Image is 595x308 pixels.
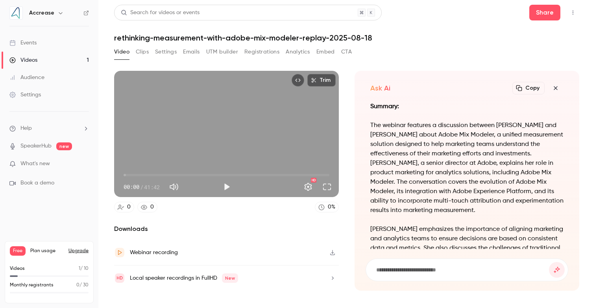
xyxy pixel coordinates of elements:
button: Copy [512,82,545,94]
button: Embed video [292,74,304,87]
button: UTM builder [206,46,238,58]
p: The webinar features a discussion between [PERSON_NAME] and [PERSON_NAME] about Adobe Mix Modeler... [370,121,564,215]
a: SpeakerHub [20,142,52,150]
h2: Ask Ai [370,83,390,93]
p: / 10 [79,265,89,272]
span: Plan usage [30,248,64,254]
span: Book a demo [20,179,54,187]
div: Videos [9,56,37,64]
div: Webinar recording [130,248,178,257]
div: 0 % [328,203,335,211]
h1: rethinking-measurement-with-adobe-mix-modeler-replay-2025-08-18 [114,33,579,42]
button: Upgrade [68,248,89,254]
li: help-dropdown-opener [9,124,89,133]
span: 00:00 [124,183,139,191]
p: Monthly registrants [10,282,54,289]
div: Events [9,39,37,47]
button: Mute [166,179,182,195]
div: Settings [9,91,41,99]
button: Play [219,179,235,195]
p: / 30 [76,282,89,289]
a: 0 [114,202,134,212]
span: What's new [20,160,50,168]
button: Video [114,46,129,58]
span: 0 [76,283,79,288]
button: Full screen [319,179,335,195]
button: Settings [300,179,316,195]
button: Registrations [244,46,279,58]
span: 1 [79,266,80,271]
button: Share [529,5,560,20]
button: Top Bar Actions [567,6,579,19]
div: 0 [150,203,154,211]
div: Audience [9,74,44,81]
span: Help [20,124,32,133]
button: Analytics [286,46,310,58]
div: 00:00 [124,183,160,191]
button: Embed [316,46,335,58]
img: Accrease [10,7,22,19]
button: Trim [307,74,336,87]
h2: Downloads [114,224,339,234]
div: 0 [127,203,131,211]
div: HD [311,178,316,183]
a: 0% [315,202,339,212]
span: Free [10,246,26,256]
p: [PERSON_NAME] emphasizes the importance of aligning marketing and analytics teams to ensure decis... [370,225,564,300]
button: Settings [155,46,177,58]
button: Emails [183,46,200,58]
button: Clips [136,46,149,58]
h6: Accrease [29,9,54,17]
p: Videos [10,265,25,272]
div: Local speaker recordings in FullHD [130,273,238,283]
span: new [56,142,72,150]
iframe: Noticeable Trigger [79,160,89,168]
span: / [140,183,143,191]
span: 41:42 [144,183,160,191]
div: Search for videos or events [121,9,200,17]
button: CTA [341,46,352,58]
a: 0 [137,202,157,212]
span: New [222,273,238,283]
strong: Summary: [370,103,399,110]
